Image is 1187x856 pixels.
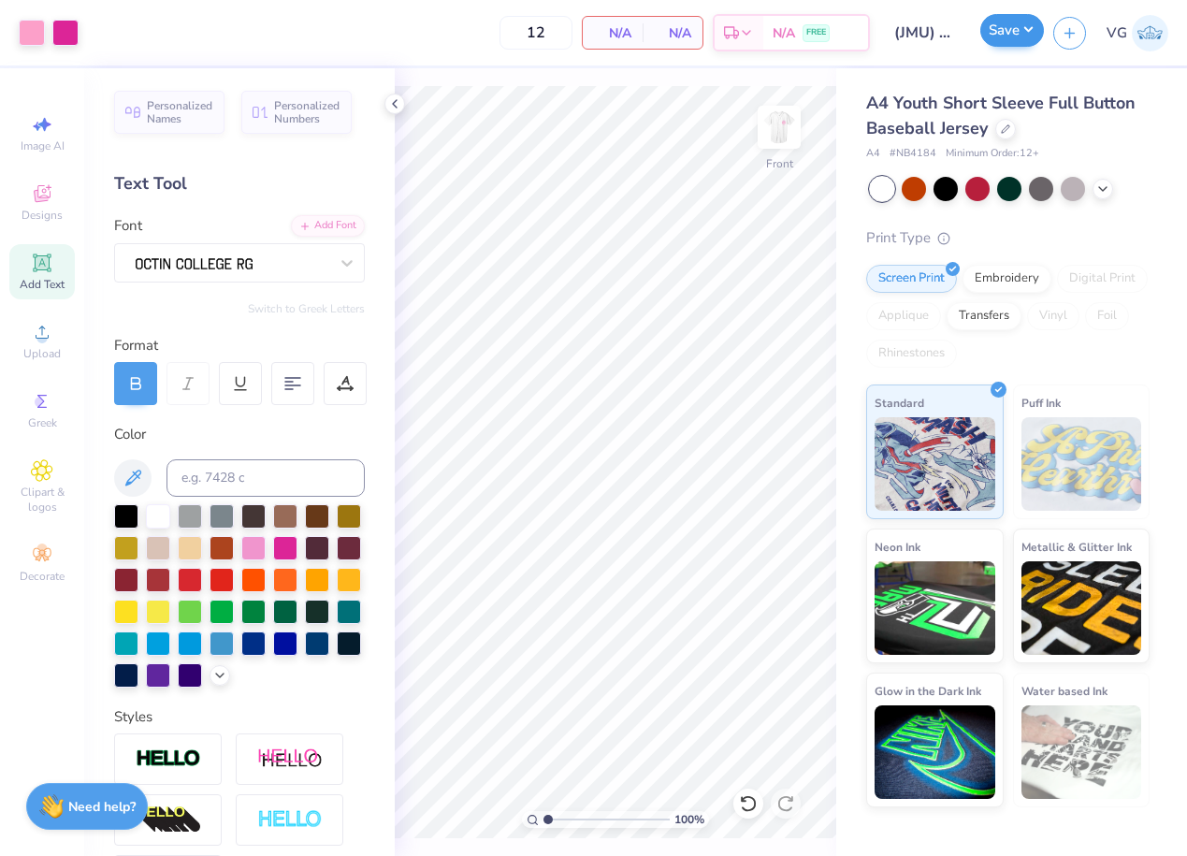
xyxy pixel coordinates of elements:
div: Print Type [866,227,1150,249]
img: Metallic & Glitter Ink [1021,561,1142,655]
span: Metallic & Glitter Ink [1021,537,1132,557]
span: FREE [806,26,826,39]
span: Puff Ink [1021,393,1061,413]
span: VG [1107,22,1127,44]
span: N/A [594,23,631,43]
a: VG [1107,15,1168,51]
strong: Need help? [68,798,136,816]
button: Switch to Greek Letters [248,301,365,316]
span: Water based Ink [1021,681,1107,701]
input: Untitled Design [879,14,971,51]
span: A4 [866,146,880,162]
span: Add Text [20,277,65,292]
span: Neon Ink [875,537,920,557]
button: Save [980,14,1044,47]
div: Front [766,155,793,172]
span: Clipart & logos [9,485,75,515]
div: Embroidery [963,265,1051,293]
label: Font [114,215,142,237]
img: Stroke [136,748,201,770]
div: Applique [866,302,941,330]
div: Styles [114,706,365,728]
span: # NB4184 [890,146,936,162]
span: Standard [875,393,924,413]
span: Upload [23,346,61,361]
span: N/A [773,23,795,43]
img: Puff Ink [1021,417,1142,511]
div: Text Tool [114,171,365,196]
span: Personalized Names [147,99,213,125]
img: Glow in the Dark Ink [875,705,995,799]
div: Screen Print [866,265,957,293]
div: Vinyl [1027,302,1079,330]
div: Add Font [291,215,365,237]
span: Glow in the Dark Ink [875,681,981,701]
span: Greek [28,415,57,430]
span: Designs [22,208,63,223]
img: 3d Illusion [136,805,201,835]
span: A4 Youth Short Sleeve Full Button Baseball Jersey [866,92,1136,139]
div: Rhinestones [866,340,957,368]
span: 100 % [674,811,704,828]
div: Format [114,335,367,356]
span: Image AI [21,138,65,153]
span: N/A [654,23,691,43]
img: Water based Ink [1021,705,1142,799]
img: Shadow [257,747,323,771]
div: Digital Print [1057,265,1148,293]
input: e.g. 7428 c [166,459,365,497]
img: Neon Ink [875,561,995,655]
div: Foil [1085,302,1129,330]
span: Decorate [20,569,65,584]
img: Negative Space [257,809,323,831]
div: Transfers [947,302,1021,330]
span: Personalized Numbers [274,99,340,125]
div: Color [114,424,365,445]
input: – – [499,16,572,50]
img: Front [760,109,798,146]
img: Valerie Gavioli [1132,15,1168,51]
img: Standard [875,417,995,511]
span: Minimum Order: 12 + [946,146,1039,162]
